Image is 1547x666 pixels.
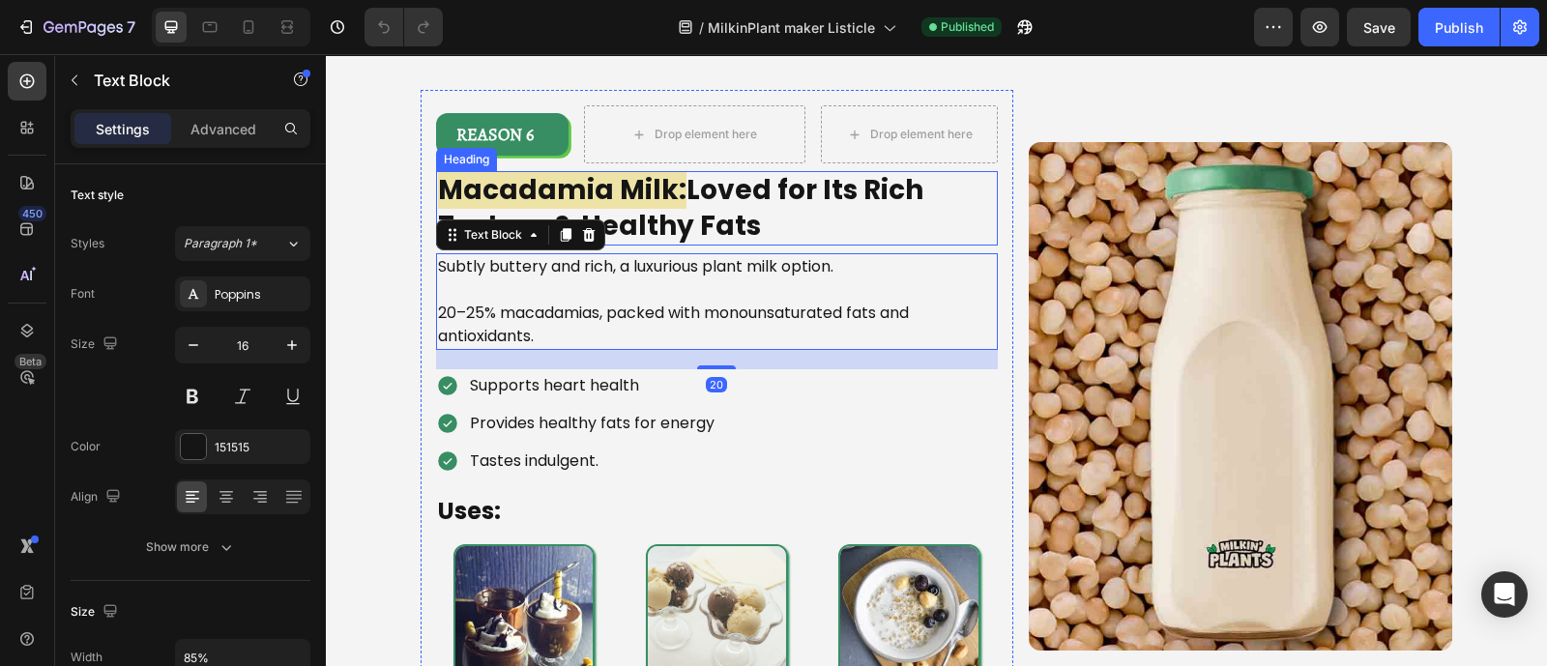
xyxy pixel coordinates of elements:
[326,54,1547,666] iframe: Design area
[380,323,401,338] div: 20
[144,356,389,384] p: Provides healthy fats for energy
[512,490,655,632] img: gempages_580932675590685609-d20b1bae-f0b6-4312-bcde-c1cb23d7706b.jpg
[184,235,257,252] span: Paragraph 1*
[120,69,219,92] p: REASON 6
[544,72,647,88] div: Drop element here
[941,18,994,36] span: Published
[144,318,389,346] p: Supports heart health
[1435,17,1483,38] div: Publish
[190,119,256,139] p: Advanced
[112,117,598,189] strong: Loved for Its Rich Texture & Healthy Fats
[1363,19,1395,36] span: Save
[8,8,144,46] button: 7
[71,484,125,510] div: Align
[128,490,270,632] img: gempages_580932675590685609-7830e4e8-d2cd-4b0b-ae26-10a217e1bf48.jpg
[215,439,306,456] div: 151515
[134,172,200,189] div: Text Block
[112,446,586,469] p: Uses:
[144,393,389,421] p: Tastes indulgent.
[114,97,167,114] div: Heading
[1481,571,1528,618] div: Open Intercom Messenger
[71,187,124,204] div: Text style
[71,285,95,303] div: Font
[699,17,704,38] span: /
[112,117,361,155] strong: Macadamia Milk:
[96,119,150,139] p: Settings
[703,88,1126,596] img: gempages_580932675590685609-d292ccbc-0fec-4159-8495-c5af6e549c5d.jpg
[175,226,310,261] button: Paragraph 1*
[71,235,104,252] div: Styles
[365,8,443,46] div: Undo/Redo
[112,247,586,294] p: 20–25% macadamias, packed with monounsaturated fats and antioxidants.
[71,649,102,666] div: Width
[15,354,46,369] div: Beta
[329,72,431,88] div: Drop element here
[215,286,306,304] div: Poppins
[320,490,462,632] img: gempages_580932675590685609-c7b81b0b-0712-4906-a44d-207cfebdd615.jpg
[18,206,46,221] div: 450
[112,201,586,224] p: Subtly buttery and rich, a luxurious plant milk option.
[71,332,122,358] div: Size
[1418,8,1500,46] button: Publish
[71,438,101,455] div: Color
[94,69,258,92] p: Text Block
[1347,8,1411,46] button: Save
[146,537,236,557] div: Show more
[708,17,875,38] span: MilkinPlant maker Listicle
[71,530,310,565] button: Show more
[71,599,122,625] div: Size
[127,15,135,39] p: 7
